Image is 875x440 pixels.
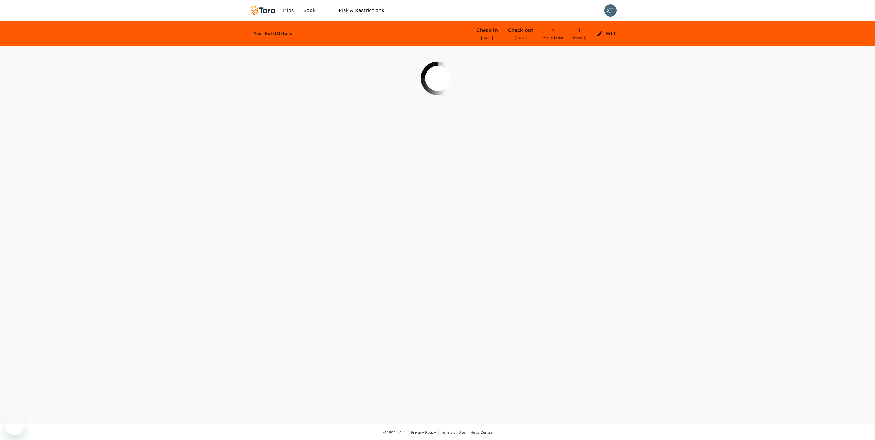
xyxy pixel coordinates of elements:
div: 1 [579,26,581,35]
span: Version 3.51.1 [382,429,406,435]
span: room(s) [573,36,586,40]
span: Help Centre [470,430,493,434]
iframe: Button to launch messaging window [5,416,25,435]
div: 1 [552,26,554,35]
span: Terms of Use [441,430,465,434]
div: Check out [508,26,533,35]
h6: Your Hotel Details [254,30,292,37]
div: Check in [476,26,498,35]
span: traveller(s) [543,36,563,40]
span: Risk & Restrictions [339,7,384,14]
img: Tara Climate Ltd [249,4,277,17]
a: Privacy Policy [411,429,436,436]
span: Privacy Policy [411,430,436,434]
span: Book [304,7,316,14]
a: Terms of Use [441,429,465,436]
span: [DATE] [481,36,493,40]
div: Edit [606,29,616,38]
div: XT [604,4,617,17]
a: Help Centre [470,429,493,436]
span: [DATE] [515,36,527,40]
span: Trips [282,7,294,14]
